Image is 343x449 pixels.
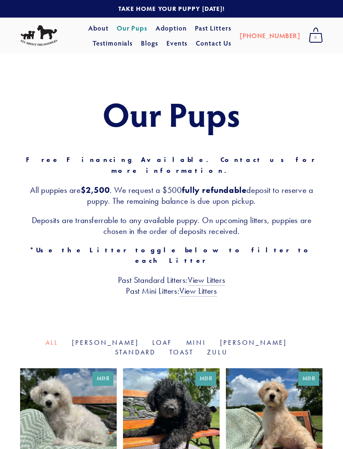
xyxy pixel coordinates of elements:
[309,32,323,43] span: 0
[20,25,57,46] img: All About The Doodles
[186,339,207,346] a: Mini
[20,275,323,296] h3: Past Standard Litters: Past Mini Litters:
[182,185,247,195] strong: fully refundable
[20,215,323,236] h3: Deposits are transferrable to any available puppy. On upcoming litters, puppies are chosen in the...
[117,21,147,36] a: Our Pups
[46,339,59,346] a: All
[240,28,300,43] a: [PHONE_NUMBER]
[115,348,156,356] a: Standard
[152,339,172,346] a: Loaf
[179,286,217,297] a: View Litters
[196,36,231,51] a: Contact Us
[207,348,228,356] a: Zulu
[141,36,158,51] a: Blogs
[169,348,194,356] a: Toast
[188,275,225,286] a: View Litters
[88,21,109,36] a: About
[20,95,323,132] h1: Our Pups
[72,339,139,346] a: [PERSON_NAME]
[92,36,133,51] a: Testimonials
[20,185,323,206] h3: All puppies are . We request a $500 deposit to reserve a puppy. The remaining balance is due upon...
[195,23,231,32] a: Past Litters
[156,21,187,36] a: Adoption
[81,185,110,195] strong: $2,500
[220,339,287,346] a: [PERSON_NAME]
[26,156,324,174] strong: Free Financing Available. Contact us for more information.
[305,25,327,46] a: 0 items in cart
[166,36,188,51] a: Events
[30,246,320,265] strong: *Use the Litter toggle below to filter to each Litter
